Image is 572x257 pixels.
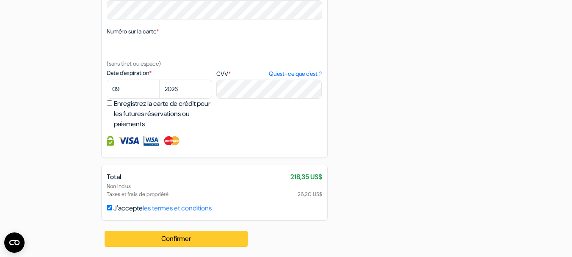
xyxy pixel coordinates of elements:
[118,136,139,146] img: Visa
[269,69,322,78] a: Qu'est-ce que c'est ?
[290,172,322,182] span: 218,35 US$
[107,136,114,146] img: Information de carte de crédit entièrement encryptée et sécurisée
[143,204,212,213] a: les termes et conditions
[298,190,322,198] span: 26,20 US$
[144,136,159,146] img: Visa Electron
[163,136,180,146] img: Master Card
[216,69,322,78] label: CVV
[105,231,248,247] button: Confirmer
[107,182,322,198] div: Non inclus Taxes et frais de propriété
[107,172,121,181] span: Total
[107,60,161,67] small: (sans tiret ou espace)
[113,203,212,213] label: J'accepte
[114,99,215,129] label: Enregistrez la carte de crédit pour les futures réservations ou paiements
[107,27,159,36] label: Numéro sur la carte
[4,232,25,253] button: Ouvrir le widget CMP
[107,69,212,77] label: Date d'expiration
